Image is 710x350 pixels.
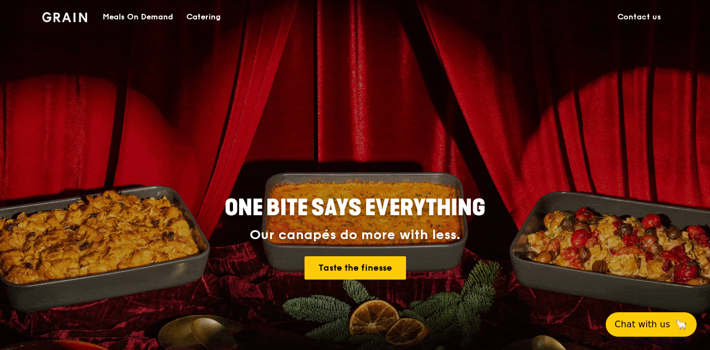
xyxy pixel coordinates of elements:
a: Catering [180,1,227,34]
div: Meals On Demand [103,1,173,34]
span: 🦙 [674,318,688,331]
a: Contact us [611,1,668,34]
span: ONE BITE SAYS EVERYTHING [225,195,485,221]
img: Grain [42,12,87,22]
div: Our canapés do more with less. [155,227,555,243]
div: Catering [186,1,221,34]
span: Chat with us [615,318,670,331]
button: Chat with us🦙 [606,312,697,337]
a: Taste the finesse [305,256,406,280]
